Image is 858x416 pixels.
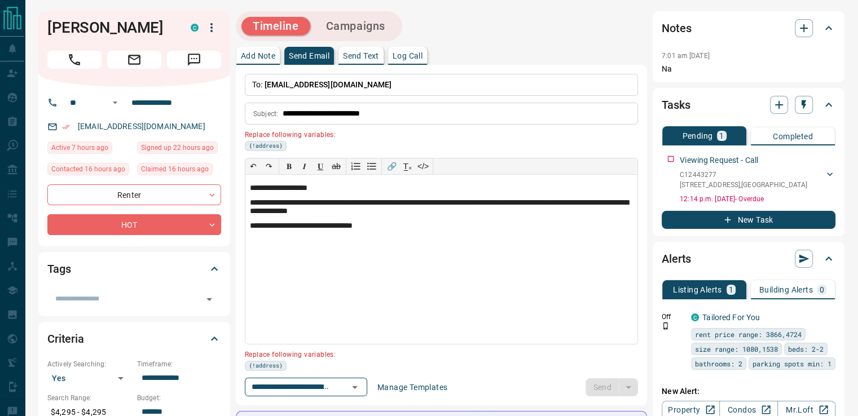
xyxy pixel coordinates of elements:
[47,330,84,348] h2: Criteria
[662,211,835,229] button: New Task
[384,158,399,174] button: 🔗
[47,141,131,157] div: Sat Oct 11 2025
[673,286,722,294] p: Listing Alerts
[415,158,431,174] button: </>
[364,158,380,174] button: Bullet list
[241,52,275,60] p: Add Note
[332,162,341,171] s: ab
[695,343,778,355] span: size range: 1080,1538
[393,52,423,60] p: Log Call
[47,51,102,69] span: Call
[245,126,630,141] p: Replace following variables:
[108,96,122,109] button: Open
[662,63,835,75] p: Na
[167,51,221,69] span: Message
[241,17,310,36] button: Timeline
[788,343,824,355] span: beds: 2-2
[281,158,297,174] button: 𝐁
[662,245,835,272] div: Alerts
[753,358,831,369] span: parking spots min: 1
[695,358,742,369] span: bathrooms: 2
[347,379,363,395] button: Open
[289,52,329,60] p: Send Email
[702,313,760,322] a: Tailored For You
[47,184,221,205] div: Renter
[249,361,283,370] span: {!address}
[47,260,71,278] h2: Tags
[328,158,344,174] button: ab
[759,286,813,294] p: Building Alerts
[249,141,283,151] span: {!address}
[662,96,690,114] h2: Tasks
[680,154,758,166] p: Viewing Request - Call
[680,170,807,180] p: C12443277
[773,132,813,140] p: Completed
[107,51,161,69] span: Email
[47,359,131,369] p: Actively Searching:
[141,142,214,153] span: Signed up 22 hours ago
[137,163,221,179] div: Sat Oct 11 2025
[691,313,699,321] div: condos.ca
[47,255,221,282] div: Tags
[47,393,131,403] p: Search Range:
[137,141,221,157] div: Sat Oct 11 2025
[265,80,392,89] span: [EMAIL_ADDRESS][DOMAIN_NAME]
[662,91,835,118] div: Tasks
[47,369,131,387] div: Yes
[245,158,261,174] button: ↶
[253,109,278,119] p: Subject:
[662,312,684,322] p: Off
[682,132,712,140] p: Pending
[680,194,835,204] p: 12:14 p.m. [DATE] - Overdue
[719,132,724,140] p: 1
[371,378,454,396] button: Manage Templates
[318,162,323,171] span: 𝐔
[62,123,70,131] svg: Email Verified
[399,158,415,174] button: T̲ₓ
[47,19,174,37] h1: [PERSON_NAME]
[245,346,630,361] p: Replace following variables:
[47,163,131,179] div: Sat Oct 11 2025
[137,359,221,369] p: Timeframe:
[313,158,328,174] button: 𝐔
[297,158,313,174] button: 𝑰
[662,386,835,397] p: New Alert:
[348,158,364,174] button: Numbered list
[141,163,209,175] span: Claimed 16 hours ago
[343,52,379,60] p: Send Text
[261,158,277,174] button: ↷
[201,291,217,307] button: Open
[137,393,221,403] p: Budget:
[680,167,835,192] div: C12443277[STREET_ADDRESS],[GEOGRAPHIC_DATA]
[47,325,221,352] div: Criteria
[51,163,125,175] span: Contacted 16 hours ago
[47,214,221,235] div: HOT
[662,322,670,330] svg: Push Notification Only
[729,286,733,294] p: 1
[695,329,802,340] span: rent price range: 3866,4724
[662,15,835,42] div: Notes
[51,142,108,153] span: Active 7 hours ago
[191,24,199,32] div: condos.ca
[315,17,397,36] button: Campaigns
[680,180,807,190] p: [STREET_ADDRESS] , [GEOGRAPHIC_DATA]
[820,286,824,294] p: 0
[245,74,638,96] p: To:
[662,19,691,37] h2: Notes
[586,378,638,396] div: split button
[662,52,710,60] p: 7:01 am [DATE]
[662,250,691,268] h2: Alerts
[78,122,205,131] a: [EMAIL_ADDRESS][DOMAIN_NAME]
